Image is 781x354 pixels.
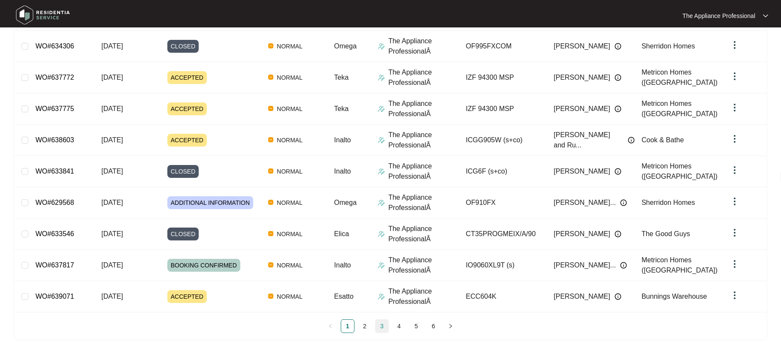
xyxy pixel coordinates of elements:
[730,228,740,238] img: dropdown arrow
[642,256,717,274] span: Metricon Homes ([GEOGRAPHIC_DATA])
[334,136,351,144] span: Inalto
[388,99,459,119] p: The Appliance ProfessionalÂ
[268,137,273,142] img: Vercel Logo
[388,36,459,57] p: The Appliance ProfessionalÂ
[378,262,385,269] img: Assigner Icon
[268,43,273,48] img: Vercel Logo
[459,187,547,219] td: OF910FX
[167,71,207,84] span: ACCEPTED
[101,74,123,81] span: [DATE]
[642,136,684,144] span: Cook & Bathe
[427,319,440,333] li: 6
[36,136,74,144] a: WO#638603
[427,320,440,333] a: 6
[554,41,610,51] span: [PERSON_NAME]
[268,231,273,236] img: Vercel Logo
[341,320,354,333] a: 1
[388,67,459,88] p: The Appliance ProfessionalÂ
[101,168,123,175] span: [DATE]
[36,168,74,175] a: WO#633841
[167,196,253,209] span: ADDITIONAL INFORMATION
[268,106,273,111] img: Vercel Logo
[273,72,306,83] span: NORMAL
[268,294,273,299] img: Vercel Logo
[448,324,453,329] span: right
[273,166,306,177] span: NORMAL
[388,192,459,213] p: The Appliance ProfessionalÂ
[642,230,690,237] span: The Good Guys
[378,137,385,144] img: Assigner Icon
[273,229,306,239] span: NORMAL
[36,230,74,237] a: WO#633546
[730,165,740,175] img: dropdown arrow
[101,136,123,144] span: [DATE]
[334,261,351,269] span: Inalto
[642,293,707,300] span: Bunnings Warehouse
[167,134,207,147] span: ACCEPTED
[334,199,357,206] span: Omega
[334,230,349,237] span: Elica
[628,137,635,144] img: Info icon
[444,319,457,333] li: Next Page
[459,281,547,312] td: ECC604K
[375,320,388,333] a: 3
[730,290,740,300] img: dropdown arrow
[392,319,406,333] li: 4
[554,229,610,239] span: [PERSON_NAME]
[388,255,459,276] p: The Appliance ProfessionalÂ
[273,291,306,302] span: NORMAL
[730,40,740,50] img: dropdown arrow
[459,156,547,187] td: ICG6F (s+co)
[388,286,459,307] p: The Appliance ProfessionalÂ
[378,105,385,112] img: Assigner Icon
[101,261,123,269] span: [DATE]
[268,168,273,174] img: Vercel Logo
[554,198,616,208] span: [PERSON_NAME]...
[378,168,385,175] img: Assigner Icon
[334,105,349,112] span: Teka
[459,219,547,250] td: CT35PROGMEIX/A/90
[730,102,740,113] img: dropdown arrow
[334,42,357,50] span: Omega
[36,105,74,112] a: WO#637775
[554,166,610,177] span: [PERSON_NAME]
[268,200,273,205] img: Vercel Logo
[334,168,351,175] span: Inalto
[358,320,371,333] a: 2
[642,199,695,206] span: Sherridon Homes
[378,74,385,81] img: Assigner Icon
[459,125,547,156] td: ICGG905W (s+co)
[273,104,306,114] span: NORMAL
[444,319,457,333] button: right
[36,199,74,206] a: WO#629568
[615,43,621,50] img: Info icon
[554,291,610,302] span: [PERSON_NAME]
[459,93,547,125] td: IZF 94300 MSP
[642,42,695,50] span: Sherridon Homes
[334,74,349,81] span: Teka
[101,42,123,50] span: [DATE]
[642,162,717,180] span: Metricon Homes ([GEOGRAPHIC_DATA])
[682,12,755,20] p: The Appliance Professional
[554,130,624,150] span: [PERSON_NAME] and Ru...
[167,40,199,53] span: CLOSED
[273,135,306,145] span: NORMAL
[409,319,423,333] li: 5
[13,2,73,28] img: residentia service logo
[615,293,621,300] img: Info icon
[388,130,459,150] p: The Appliance ProfessionalÂ
[730,259,740,269] img: dropdown arrow
[378,43,385,50] img: Assigner Icon
[167,259,240,272] span: BOOKING CONFIRMED
[273,260,306,270] span: NORMAL
[273,41,306,51] span: NORMAL
[615,74,621,81] img: Info icon
[730,196,740,207] img: dropdown arrow
[620,199,627,206] img: Info icon
[554,260,616,270] span: [PERSON_NAME]...
[36,74,74,81] a: WO#637772
[554,72,610,83] span: [PERSON_NAME]
[268,75,273,80] img: Vercel Logo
